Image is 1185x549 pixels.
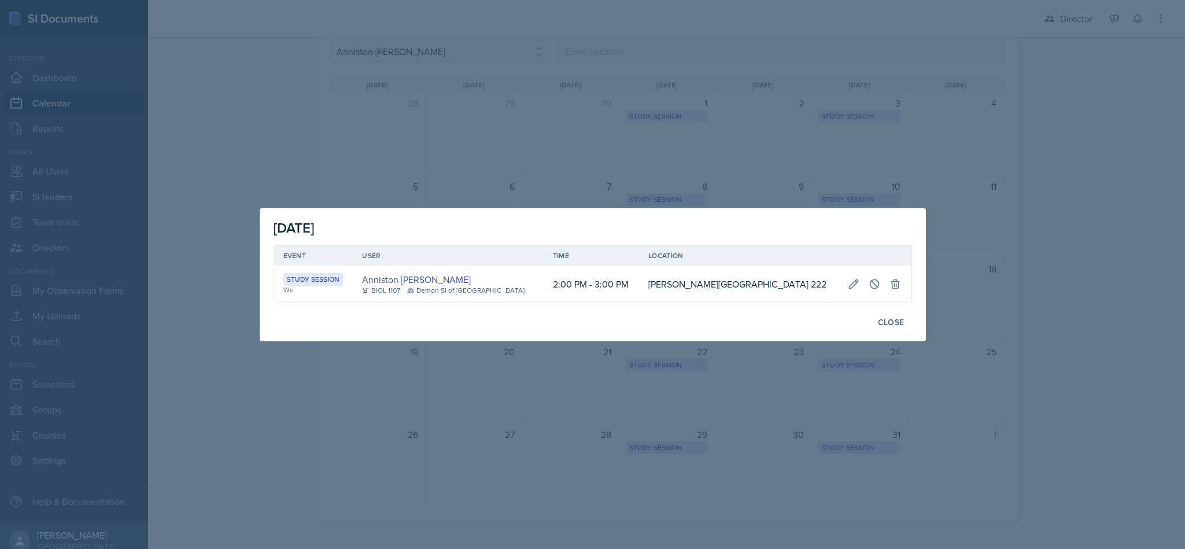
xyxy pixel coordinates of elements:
div: We [283,285,344,295]
th: Event [274,246,353,266]
div: Close [878,318,905,327]
td: [PERSON_NAME][GEOGRAPHIC_DATA] 222 [639,266,839,303]
th: Time [544,246,639,266]
th: User [353,246,543,266]
th: Location [639,246,839,266]
a: Anniston [PERSON_NAME] [362,272,471,286]
div: BIOL 1107 [362,285,400,296]
div: Demon SI of [GEOGRAPHIC_DATA] [407,285,525,296]
div: Study Session [283,273,343,286]
td: 2:00 PM - 3:00 PM [544,266,639,303]
div: [DATE] [274,218,912,238]
button: Close [870,312,912,332]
